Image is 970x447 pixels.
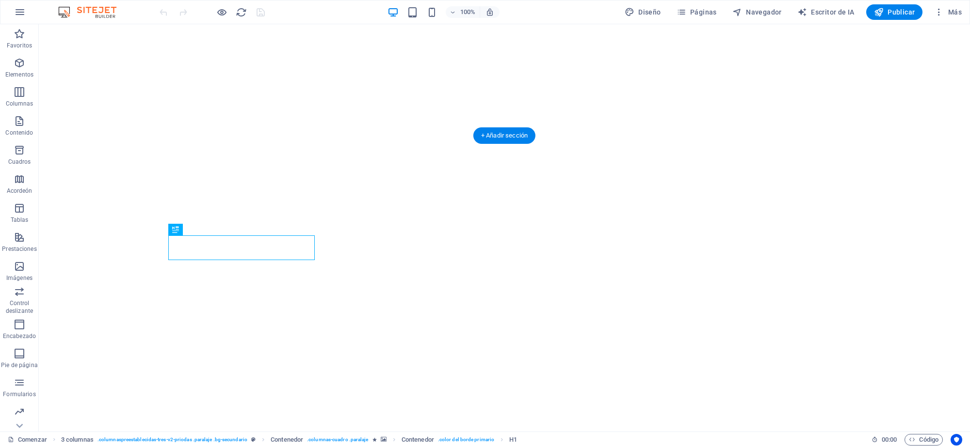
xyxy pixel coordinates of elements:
[866,4,923,20] button: Publicar
[746,8,782,16] font: Navegador
[7,187,32,194] font: Acordeón
[509,436,517,443] font: H1
[1,361,37,369] p: Pie de página
[621,4,665,20] button: Diseño
[473,127,535,144] div: + Añadir sección
[793,4,858,20] button: Escritor de IA
[18,436,47,443] font: Comenzar
[6,100,33,108] p: Columnas
[677,7,717,17] span: Páginas
[811,8,855,16] font: Escritor de IA
[934,7,962,17] span: Más
[56,6,129,18] img: Logotipo del editor
[673,4,721,20] button: Páginas
[121,437,247,442] font: preestablecidas-tres-v2-priodas .paralaje .bg-secundario
[446,6,480,18] button: 100%
[61,434,94,446] span: Haz clic para seleccionar y doble clic para editar
[460,8,475,15] font: 100%
[3,332,36,340] p: Encabezado
[728,4,786,20] button: Navegador
[271,434,303,446] span: Haz clic para seleccionar y doble clic para editar
[6,274,32,282] p: Imágenes
[509,434,517,446] span: Haz clic para seleccionar y doble clic para editar
[872,434,897,446] h6: Tiempo de la sesión
[11,216,29,224] p: Tablas
[251,437,256,442] i: Este elemento es un preajuste personalizable
[216,6,227,18] button: Haz clic para salir del modo de previsualización y seguir editando
[6,300,33,314] font: Control deslizante
[97,437,121,442] font: .columnas
[621,4,665,20] div: Diseño (Ctrl+Alt+Y)
[7,42,32,49] font: Favoritos
[2,245,36,253] p: Prestaciones
[5,71,33,78] font: Elementos
[905,434,943,446] button: Código
[307,437,308,442] font: .
[372,437,377,442] i: El elemento contiene una animación
[402,434,434,446] span: Haz clic para seleccionar y doble clic para editar
[438,437,439,442] font: .
[874,7,915,17] span: Publicar
[235,6,247,18] button: recargar
[5,129,33,137] p: Contenido
[485,8,494,16] i: Al redimensionar, ajustar el nivel de zoom automáticamente para ajustarse al dispositivo elegido.
[8,434,47,446] a: Haz clic para cancelar la selección y doble clic para abrir páginas
[951,434,962,446] button: Centrados en el usuario
[919,436,938,443] font: Código
[61,434,517,446] nav: migaja de pan
[625,7,661,17] span: Diseño
[3,390,35,398] p: Formularios
[236,7,247,18] i: Volver a cargar página
[308,437,368,442] font: columnas-cuadro .paralaje
[882,436,897,443] font: 00:00
[8,158,31,166] p: Cuadros
[402,436,434,443] font: Contenedor
[930,4,966,20] button: Más
[439,437,494,442] font: color del borde primario
[381,437,387,442] i: Este elemento contiene un fondo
